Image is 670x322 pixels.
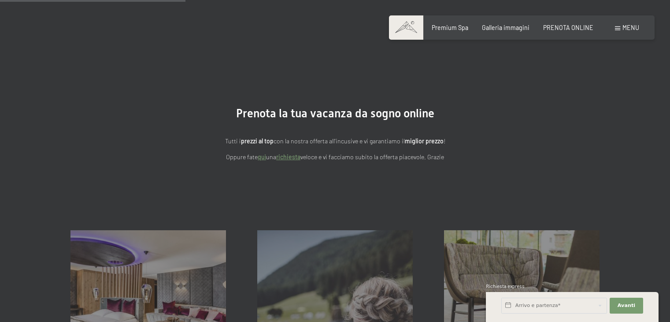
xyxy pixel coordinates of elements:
[141,136,529,146] p: Tutti i con la nostra offerta all'incusive e vi garantiamo il !
[432,24,468,31] a: Premium Spa
[241,137,274,145] strong: prezzi al top
[610,298,643,314] button: Avanti
[141,152,529,162] p: Oppure fate una veloce e vi facciamo subito la offerta piacevole. Grazie
[236,107,434,120] span: Prenota la tua vacanza da sogno online
[543,24,593,31] a: PRENOTA ONLINE
[258,153,266,161] a: quì
[276,153,300,161] a: richiesta
[486,283,525,289] span: Richiesta express
[482,24,529,31] a: Galleria immagini
[405,137,444,145] strong: miglior prezzo
[618,302,635,309] span: Avanti
[622,24,639,31] span: Menu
